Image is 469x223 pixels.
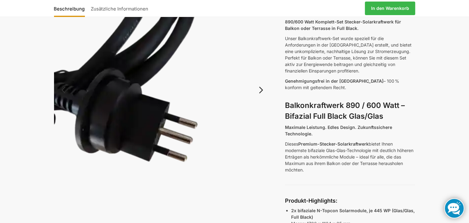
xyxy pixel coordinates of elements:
[285,78,383,84] span: Genehmigungsfrei in der [GEOGRAPHIC_DATA]
[298,141,369,147] strong: Premium-Stecker-Solarkraftwerk
[285,197,337,204] strong: Produkt-Highlights:
[54,1,88,16] a: Beschreibung
[291,208,415,220] strong: 2x bifaziale N-Topcon Solarmodule, je 445 WP (Glas/Glas, Full Black)
[285,35,415,74] p: Unser Balkonkraftwerk-Set wurde speziell für die Anforderungen in der [GEOGRAPHIC_DATA] erstellt,...
[285,78,399,90] span: – 100 % konform mit geltendem Recht.
[285,125,392,136] strong: Maximale Leistung. Edles Design. Zukunftssichere Technologie.
[285,101,405,121] strong: Balkonkraftwerk 890 / 600 Watt – Bifazial Full Black Glas/Glas
[88,1,152,16] a: Zusätzliche Informationen
[365,2,415,15] a: In den Warenkorb
[285,19,401,31] strong: 890/600 Watt Komplett-Set Stecker-Solarkraftwerk für Balkon oder Terrasse in Full Black.
[285,141,415,173] p: Dieses bietet Ihnen modernste bifaziale Glas-Glas-Technologie mit deutlich höheren Erträgen als h...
